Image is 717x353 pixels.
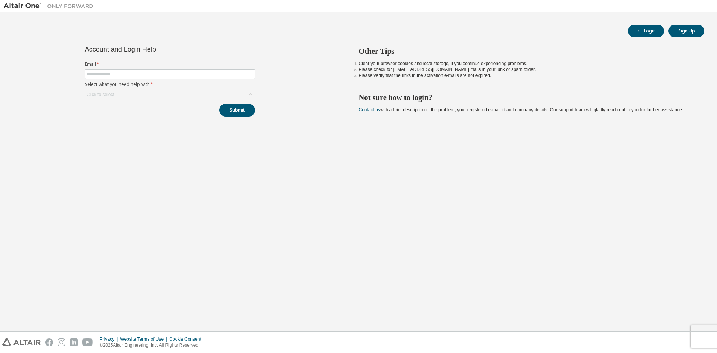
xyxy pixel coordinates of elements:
div: Website Terms of Use [120,336,169,342]
button: Submit [219,104,255,117]
button: Sign Up [668,25,704,37]
li: Please verify that the links in the activation e-mails are not expired. [359,72,691,78]
div: Click to select [87,92,114,97]
span: with a brief description of the problem, your registered e-mail id and company details. Our suppo... [359,107,683,112]
button: Login [628,25,664,37]
img: Altair One [4,2,97,10]
div: Click to select [85,90,255,99]
img: youtube.svg [82,338,93,346]
div: Cookie Consent [169,336,205,342]
img: instagram.svg [58,338,65,346]
h2: Not sure how to login? [359,93,691,102]
a: Contact us [359,107,380,112]
div: Account and Login Help [85,46,221,52]
li: Clear your browser cookies and local storage, if you continue experiencing problems. [359,61,691,66]
h2: Other Tips [359,46,691,56]
li: Please check for [EMAIL_ADDRESS][DOMAIN_NAME] mails in your junk or spam folder. [359,66,691,72]
label: Select what you need help with [85,81,255,87]
div: Privacy [100,336,120,342]
p: © 2025 Altair Engineering, Inc. All Rights Reserved. [100,342,206,349]
label: Email [85,61,255,67]
img: linkedin.svg [70,338,78,346]
img: facebook.svg [45,338,53,346]
img: altair_logo.svg [2,338,41,346]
